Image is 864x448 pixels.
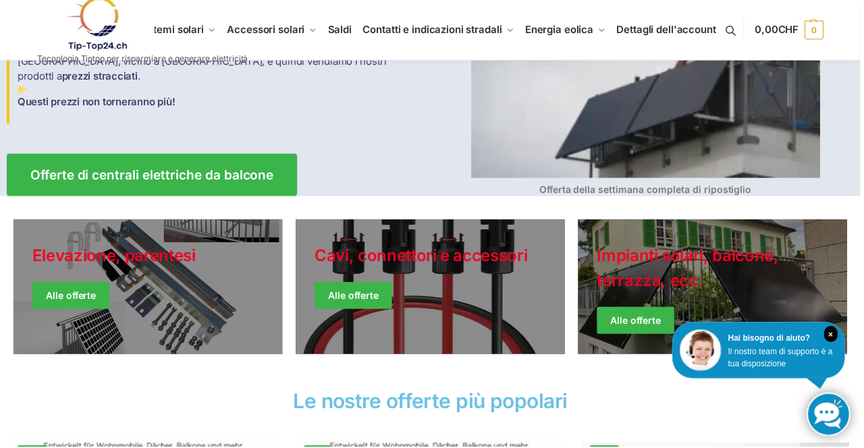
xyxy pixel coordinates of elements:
font: Offerte di centrali elettriche da balcone [30,168,275,184]
font: CHF [781,24,802,36]
font: Offerta della settimana completa di ripostiglio [541,184,755,196]
font: Hai bisogno di aiuto? [731,335,813,344]
font: Energia eolica [527,24,596,36]
font: prezzi stracciati [62,70,138,83]
font: Tecnologia Tiptop per risparmiare e generare elettricità [37,54,249,64]
font: Il nostro team di supporto è a tua disposizione [731,348,836,370]
a: Stile festivo [297,221,567,356]
img: Assistenza clienti [682,331,724,372]
font: Dettagli dell'account [619,24,719,36]
font: Questi prezzi non torneranno più! [18,96,175,109]
img: Centrali elettriche per balconi e terrazze 3 [18,85,28,95]
font: Stiamo svuotando il nostro magazzino perché a ottobre ci trasferiremo a [GEOGRAPHIC_DATA], vicino... [18,40,388,83]
font: . [138,70,141,83]
a: Giacche invernali [580,221,850,356]
font: Saldi [329,24,354,36]
font: 0,00 [758,24,782,36]
i: Vicino [828,327,841,343]
a: 0,00CHF 0 [758,10,827,51]
font: Le nostre offerte più popolari [294,391,570,415]
a: Stile festivo [13,221,283,356]
a: Offerte di centrali elettriche da balcone [7,155,298,197]
font: × [832,331,836,341]
font: 0 [815,26,819,36]
font: Accessori solari [228,24,306,36]
font: Contatti e indicazioni stradali [364,24,504,36]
